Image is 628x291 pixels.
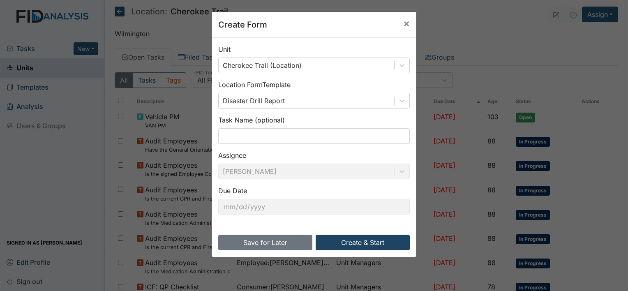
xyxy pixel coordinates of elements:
label: Due Date [218,186,247,196]
label: Location Form Template [218,80,291,90]
span: × [403,17,410,29]
div: Cherokee Trail (Location) [223,60,302,70]
h5: Create Form [218,18,267,31]
label: Unit [218,44,231,54]
label: Assignee [218,150,246,160]
button: Save for Later [218,235,312,250]
button: Close [397,12,416,35]
button: Create & Start [316,235,410,250]
label: Task Name (optional) [218,115,285,125]
div: Disaster Drill Report [223,96,285,106]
